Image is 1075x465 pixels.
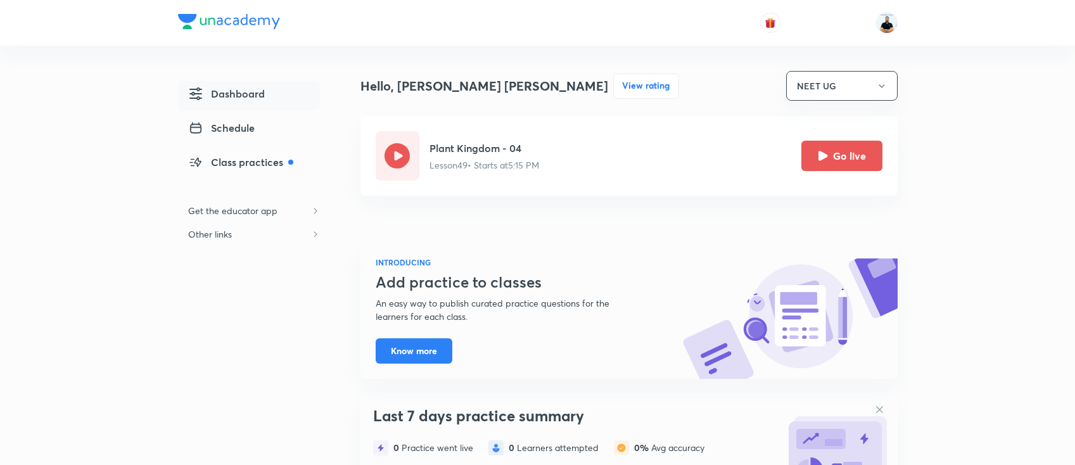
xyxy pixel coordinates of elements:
[178,222,242,246] h6: Other links
[376,273,640,291] h3: Add practice to classes
[360,77,608,96] h4: Hello, [PERSON_NAME] [PERSON_NAME]
[801,141,882,171] button: Go live
[786,71,898,101] button: NEET UG
[188,120,255,136] span: Schedule
[373,407,777,425] h3: Last 7 days practice summary
[178,199,288,222] h6: Get the educator app
[178,115,320,144] a: Schedule
[765,17,776,29] img: avatar
[178,14,280,29] img: Company Logo
[188,86,265,101] span: Dashboard
[876,12,898,34] img: Subhash Chandra Yadav
[188,155,293,170] span: Class practices
[376,338,452,364] button: Know more
[429,141,539,156] h5: Plant Kingdom - 04
[178,81,320,110] a: Dashboard
[376,296,640,323] p: An easy way to publish curated practice questions for the learners for each class.
[682,258,898,379] img: know-more
[613,73,679,99] button: View rating
[488,440,504,455] img: statistics
[178,150,320,179] a: Class practices
[760,13,780,33] button: avatar
[373,440,388,455] img: statistics
[614,440,629,455] img: statistics
[429,158,539,172] p: Lesson 49 • Starts at 5:15 PM
[634,442,651,454] span: 0%
[509,442,517,454] span: 0
[509,443,599,453] div: Learners attempted
[634,443,704,453] div: Avg accuracy
[393,442,402,454] span: 0
[178,14,280,32] a: Company Logo
[376,257,640,268] h6: INTRODUCING
[393,443,473,453] div: Practice went live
